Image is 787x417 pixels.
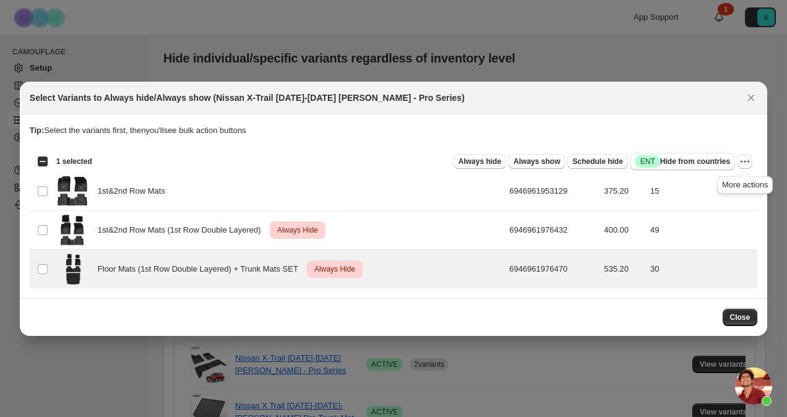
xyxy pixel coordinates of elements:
button: Close [723,309,758,326]
button: Always hide [454,154,506,169]
button: SuccessENTHide from countries [630,153,735,170]
span: Close [730,312,750,322]
td: 535.20 [600,249,647,288]
h2: Select Variants to Always hide/Always show (Nissan X-Trail [DATE]-[DATE] [PERSON_NAME] - Pro Series) [30,92,465,104]
span: ENT [640,157,655,166]
button: Close [742,89,760,106]
img: lexus_rx_car_mats_adrian_3.png [57,215,88,246]
td: 6946961953129 [505,171,600,210]
span: Always show [514,157,560,166]
button: More actions [738,154,752,169]
td: 6946961976432 [505,210,600,249]
td: 400.00 [600,210,647,249]
span: Always Hide [312,262,358,277]
button: Schedule hide [567,154,627,169]
span: 1st&2nd Row Mats [98,185,172,197]
span: Hide from countries [635,155,730,168]
span: Always Hide [275,223,320,238]
span: 1st&2nd Row Mats (1st Row Double Layered) [98,224,268,236]
div: Open chat [735,368,772,405]
strong: Tip: [30,126,45,135]
td: 375.20 [600,171,647,210]
span: Floor Mats (1st Row Double Layered) + Trunk Mats SET [98,263,305,275]
span: 1 selected [56,157,92,166]
img: 3w-nissan-rogue-2021-2024-not-for-sport-custom-floor-mats-tpe-material-and-all-weather-protection... [57,176,88,207]
span: Schedule hide [572,157,622,166]
p: Select the variants first, then you'll see bulk action buttons [30,124,757,137]
td: 49 [647,210,757,249]
td: 30 [647,249,757,288]
td: 15 [647,171,757,210]
span: Always hide [458,157,501,166]
img: lexus_rx_car_mats_adrian_4_1.png [57,254,88,285]
td: 6946961976470 [505,249,600,288]
button: Always show [509,154,565,169]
